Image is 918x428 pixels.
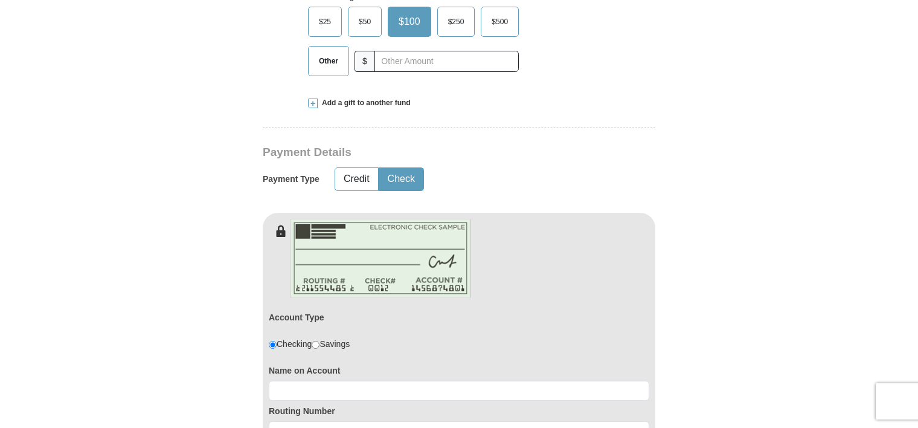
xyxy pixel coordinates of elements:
[393,13,426,31] span: $100
[269,311,324,323] label: Account Type
[290,219,471,298] img: check-en.png
[353,13,377,31] span: $50
[313,52,344,70] span: Other
[442,13,470,31] span: $250
[374,51,519,72] input: Other Amount
[263,146,571,160] h3: Payment Details
[269,365,649,377] label: Name on Account
[313,13,337,31] span: $25
[355,51,375,72] span: $
[269,338,350,350] div: Checking Savings
[269,405,649,417] label: Routing Number
[318,98,411,108] span: Add a gift to another fund
[486,13,514,31] span: $500
[263,174,319,184] h5: Payment Type
[335,168,378,190] button: Credit
[379,168,423,190] button: Check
